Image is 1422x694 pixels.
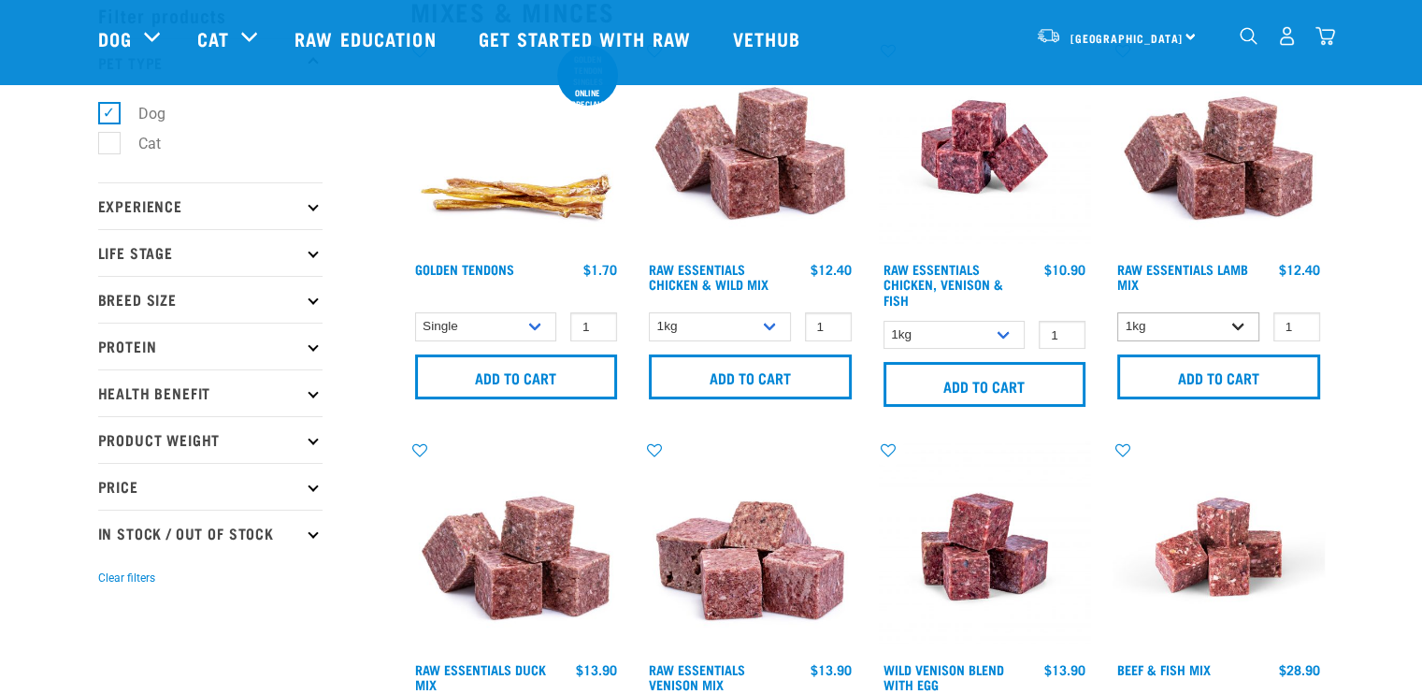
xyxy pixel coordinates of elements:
img: home-icon-1@2x.png [1240,27,1257,45]
a: Raw Essentials Chicken & Wild Mix [649,266,768,287]
img: 1113 RE Venison Mix 01 [644,441,856,653]
input: 1 [805,312,852,341]
div: $13.90 [576,662,617,677]
a: Raw Essentials Chicken, Venison & Fish [883,266,1003,302]
p: Product Weight [98,416,323,463]
input: Add to cart [649,354,852,399]
span: [GEOGRAPHIC_DATA] [1070,35,1184,41]
div: $1.70 [583,262,617,277]
label: Cat [108,132,168,155]
a: Dog [98,24,132,52]
p: Protein [98,323,323,369]
p: Experience [98,182,323,229]
input: 1 [1039,321,1085,350]
input: Add to cart [883,362,1086,407]
div: $13.90 [1044,662,1085,677]
img: van-moving.png [1036,27,1061,44]
a: Beef & Fish Mix [1117,666,1211,672]
p: Life Stage [98,229,323,276]
img: Chicken Venison mix 1655 [879,41,1091,253]
input: 1 [1273,312,1320,341]
a: Golden Tendons [415,266,514,272]
a: Raw Essentials Lamb Mix [1117,266,1248,287]
p: In Stock / Out Of Stock [98,510,323,557]
div: $12.40 [1279,262,1320,277]
img: Venison Egg 1616 [879,441,1091,653]
img: 1293 Golden Tendons 01 [410,41,623,253]
img: home-icon@2x.png [1315,26,1335,46]
img: user.png [1277,26,1297,46]
img: ?1041 RE Lamb Mix 01 [1113,41,1325,253]
div: $10.90 [1044,262,1085,277]
p: Breed Size [98,276,323,323]
a: Raw Education [276,1,459,76]
a: Vethub [714,1,825,76]
p: Price [98,463,323,510]
input: Add to cart [415,354,618,399]
div: $28.90 [1279,662,1320,677]
div: $12.40 [811,262,852,277]
img: Pile Of Cubed Chicken Wild Meat Mix [644,41,856,253]
input: Add to cart [1117,354,1320,399]
button: Clear filters [98,570,155,586]
img: ?1041 RE Lamb Mix 01 [410,441,623,653]
input: 1 [570,312,617,341]
label: Dog [108,102,173,125]
a: Wild Venison Blend with Egg [883,666,1004,687]
div: $13.90 [811,662,852,677]
p: Health Benefit [98,369,323,416]
img: Beef Mackerel 1 [1113,441,1325,653]
a: Cat [197,24,229,52]
a: Raw Essentials Venison Mix [649,666,745,687]
a: Raw Essentials Duck Mix [415,666,546,687]
a: Get started with Raw [460,1,714,76]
